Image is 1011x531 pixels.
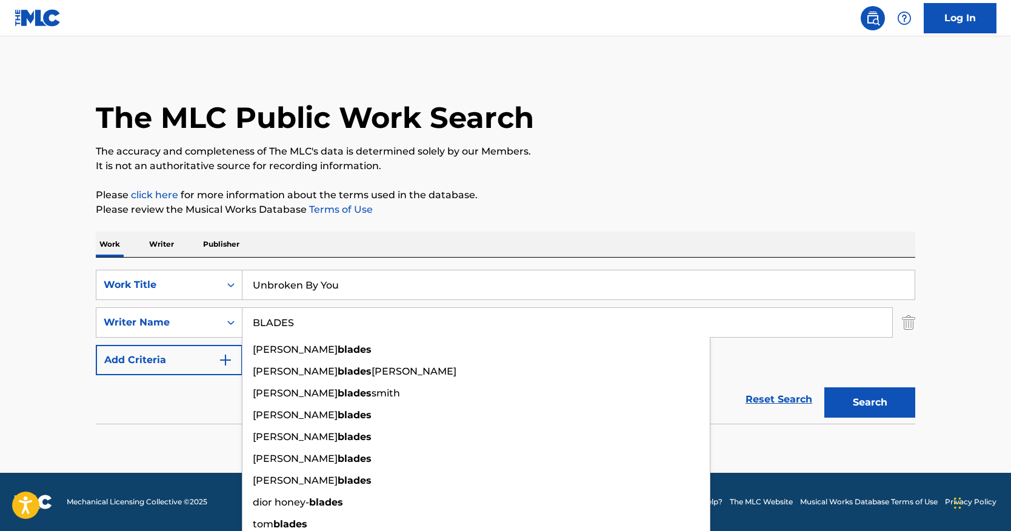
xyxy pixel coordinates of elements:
img: logo [15,495,52,509]
p: Publisher [199,232,243,257]
button: Add Criteria [96,345,242,375]
p: Writer [145,232,178,257]
strong: blades [338,409,372,421]
span: [PERSON_NAME] [253,453,338,464]
a: Public Search [861,6,885,30]
a: Musical Works Database Terms of Use [800,496,938,507]
a: Reset Search [739,386,818,413]
strong: blades [338,366,372,377]
div: Help [892,6,916,30]
span: [PERSON_NAME] [253,366,338,377]
a: Terms of Use [307,204,373,215]
img: search [866,11,880,25]
img: Delete Criterion [902,307,915,338]
p: Work [96,232,124,257]
span: [PERSON_NAME] [253,431,338,442]
form: Search Form [96,270,915,424]
strong: blades [338,387,372,399]
p: Please review the Musical Works Database [96,202,915,217]
strong: blades [338,453,372,464]
span: [PERSON_NAME] [253,409,338,421]
span: [PERSON_NAME] [253,387,338,399]
a: click here [131,189,178,201]
div: Drag [954,485,961,521]
strong: blades [338,344,372,355]
p: Please for more information about the terms used in the database. [96,188,915,202]
img: help [897,11,912,25]
p: The accuracy and completeness of The MLC's data is determined solely by our Members. [96,144,915,159]
strong: blades [309,496,343,508]
p: It is not an authoritative source for recording information. [96,159,915,173]
a: Privacy Policy [945,496,996,507]
strong: blades [273,518,307,530]
div: Work Title [104,278,213,292]
button: Search [824,387,915,418]
a: The MLC Website [730,496,793,507]
h1: The MLC Public Work Search [96,99,534,136]
span: tom [253,518,273,530]
strong: blades [338,431,372,442]
a: Log In [924,3,996,33]
span: dior honey- [253,496,309,508]
span: smith [372,387,400,399]
span: [PERSON_NAME] [372,366,456,377]
strong: blades [338,475,372,486]
div: Writer Name [104,315,213,330]
span: [PERSON_NAME] [253,344,338,355]
img: 9d2ae6d4665cec9f34b9.svg [218,353,233,367]
span: [PERSON_NAME] [253,475,338,486]
iframe: Chat Widget [950,473,1011,531]
span: Mechanical Licensing Collective © 2025 [67,496,207,507]
img: MLC Logo [15,9,61,27]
